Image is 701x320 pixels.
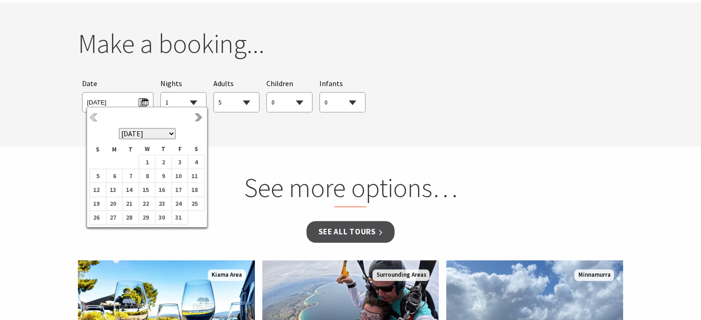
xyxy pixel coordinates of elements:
[172,170,184,182] b: 10
[172,156,184,168] b: 3
[139,210,155,224] td: 29
[188,183,205,197] td: 18
[90,211,102,223] b: 26
[106,183,123,197] td: 13
[155,144,172,155] th: T
[188,169,205,183] td: 11
[106,197,123,210] td: 20
[172,198,184,209] b: 24
[123,144,139,155] th: T
[78,28,624,60] h2: Make a booking...
[172,184,184,196] b: 17
[90,183,106,197] td: 12
[155,156,167,168] b: 2
[106,170,118,182] b: 6
[90,144,106,155] th: S
[208,269,246,281] span: Kiama Area
[139,144,155,155] th: W
[90,170,102,182] b: 5
[160,78,182,90] span: Nights
[123,197,139,210] td: 21
[574,269,614,281] span: Minnamurra
[82,79,97,88] span: Date
[372,269,430,281] span: Surrounding Areas
[188,184,200,196] b: 18
[155,183,172,197] td: 16
[171,155,188,169] td: 3
[155,184,167,196] b: 16
[155,197,172,210] td: 23
[171,144,188,155] th: F
[123,198,135,209] b: 21
[139,183,155,197] td: 15
[90,210,106,224] td: 26
[172,211,184,223] b: 31
[90,169,106,183] td: 5
[90,184,102,196] b: 12
[139,169,155,183] td: 8
[139,198,151,209] b: 22
[188,155,205,169] td: 4
[155,211,167,223] b: 30
[171,169,188,183] td: 10
[155,170,167,182] b: 9
[266,79,293,88] span: Children
[155,169,172,183] td: 9
[319,79,343,88] span: Infants
[123,211,135,223] b: 28
[90,197,106,210] td: 19
[123,170,135,182] b: 7
[82,78,153,112] div: Please choose your desired arrival date
[171,197,188,210] td: 24
[306,221,394,243] a: See all Tours
[87,95,148,107] span: [DATE]
[139,156,151,168] b: 1
[155,198,167,209] b: 23
[188,197,205,210] td: 25
[139,197,155,210] td: 22
[90,198,102,209] b: 19
[155,155,172,169] td: 2
[106,144,123,155] th: M
[139,184,151,196] b: 15
[188,198,200,209] b: 25
[106,169,123,183] td: 6
[106,211,118,223] b: 27
[139,211,151,223] b: 29
[188,144,205,155] th: S
[213,79,234,88] span: Adults
[123,210,139,224] td: 28
[188,170,200,182] b: 11
[106,184,118,196] b: 13
[155,210,172,224] td: 30
[160,78,206,112] div: Choose a number of nights
[139,155,155,169] td: 1
[123,183,139,197] td: 14
[188,156,200,168] b: 4
[123,169,139,183] td: 7
[171,183,188,197] td: 17
[175,172,526,208] h2: See more options…
[123,184,135,196] b: 14
[139,170,151,182] b: 8
[106,210,123,224] td: 27
[106,198,118,209] b: 20
[171,210,188,224] td: 31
